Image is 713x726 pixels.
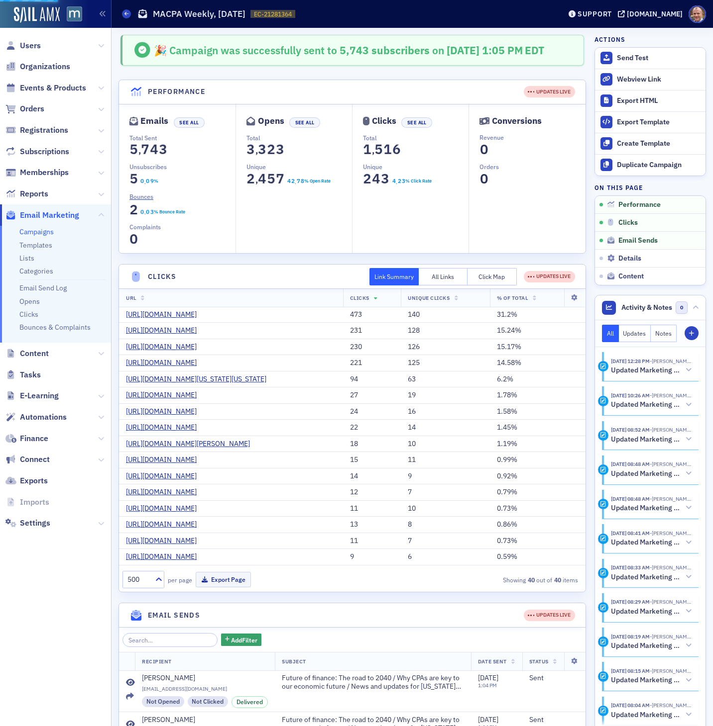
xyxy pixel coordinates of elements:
a: Templates [19,241,52,250]
a: Tasks [5,369,41,380]
span: Users [20,40,41,51]
p: Orders [479,162,585,171]
div: 14 [350,472,394,481]
span: Connect [20,454,50,465]
a: Create Template [595,133,706,154]
div: % Click Rate [405,178,432,184]
div: 15 [350,455,394,464]
a: [URL][DOMAIN_NAME] [126,552,204,561]
section: 243 [363,173,390,184]
span: Content [20,348,49,359]
h5: Updated Marketing platform email campaign: MACPA Weekly, [DATE] [611,469,682,478]
p: Complaints [129,222,236,231]
span: Email Marketing [20,210,79,221]
span: 7 [138,141,152,158]
section: 0 [479,173,488,184]
span: 4 [255,170,269,187]
div: 0.79% [497,488,578,497]
span: 4 [286,177,291,185]
span: Orders [20,103,44,114]
button: Updated Marketing platform email campaign: MACPA Weekly, [DATE] [611,606,692,617]
span: Memberships [20,167,69,178]
button: Notes [651,325,677,342]
time: 8/22/2025 08:48 AM [611,495,650,502]
a: Content [5,348,49,359]
button: Updated Marketing platform email campaign: MACPA Weekly, [DATE] [611,365,692,375]
div: 1.45% [497,423,578,432]
div: 27 [350,391,394,400]
h5: Updated Marketing platform email campaign: MACPA Weekly, [DATE] [611,504,682,513]
span: [DATE] [447,43,482,57]
div: Duplicate Campaign [617,161,701,170]
div: Activity [598,464,608,475]
a: [URL][DOMAIN_NAME] [126,455,204,464]
time: 8/22/2025 08:48 AM [611,460,650,467]
a: [PERSON_NAME] [142,716,268,725]
time: 8/22/2025 10:26 AM [611,392,650,399]
div: Activity [598,602,608,613]
span: Bounces [129,192,153,201]
span: , [372,144,374,157]
div: 230 [350,343,394,352]
span: Activity & Notes [621,302,672,313]
div: 22 [350,423,394,432]
span: Settings [20,518,50,529]
a: Clicks [19,310,38,319]
h1: MACPA Weekly, [DATE] [153,8,245,20]
span: . [144,179,146,186]
span: , [255,173,258,186]
p: Revenue [479,133,585,142]
img: SailAMX [67,6,82,22]
a: Opens [19,297,40,306]
span: 2 [361,170,374,187]
span: Clicks [350,294,369,301]
a: Registrations [5,125,68,136]
button: Duplicate Campaign [595,154,706,176]
a: SailAMX [14,7,60,23]
div: 1.19% [497,440,578,449]
div: % [154,178,158,184]
div: 0.92% [497,472,578,481]
button: AddFilter [221,634,262,646]
button: Updated Marketing platform email campaign: MACPA Weekly, [DATE] [611,572,692,582]
div: UPDATES LIVE [524,271,575,282]
p: Unsubscribes [129,162,236,171]
a: Lists [19,254,34,263]
button: All Links [419,268,468,285]
div: 125 [408,359,483,367]
span: Performance [618,200,661,209]
div: 0.73% [497,537,578,545]
h5: Updated Marketing platform email campaign: MACPA Weekly, [DATE] [611,366,682,375]
h4: On this page [594,183,706,192]
div: Activity [598,499,608,509]
div: 9 [408,472,483,481]
span: 2 [264,141,278,158]
span: Details [618,254,641,263]
span: 7 [296,177,301,185]
span: Organizations [20,61,70,72]
div: 19 [408,391,483,400]
span: 3 [255,141,269,158]
section: 0 [129,233,138,245]
time: 8/22/2025 08:41 AM [611,530,650,537]
div: 500 [127,574,149,585]
a: [URL][DOMAIN_NAME] [126,472,204,481]
a: [URL][DOMAIN_NAME] [126,391,204,400]
h5: Updated Marketing platform email campaign: MACPA Weekly, [DATE] [611,435,682,444]
h5: Updated Marketing platform email campaign: MACPA Weekly, [DATE] [611,711,682,720]
a: Email Send Log [19,283,67,292]
section: 0 [479,144,488,155]
span: Reports [20,188,48,199]
section: 1,516 [363,144,401,155]
span: Subscriptions [20,146,69,157]
span: 5 [127,141,140,158]
div: 10 [408,440,483,449]
span: Exports [20,475,48,486]
div: 8 [408,520,483,529]
a: Events & Products [5,83,86,93]
span: Unique Clicks [408,294,450,301]
div: 11 [350,537,394,545]
a: Reports [5,188,48,199]
span: 0 [127,230,140,248]
span: 1:05 PM [482,43,523,57]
